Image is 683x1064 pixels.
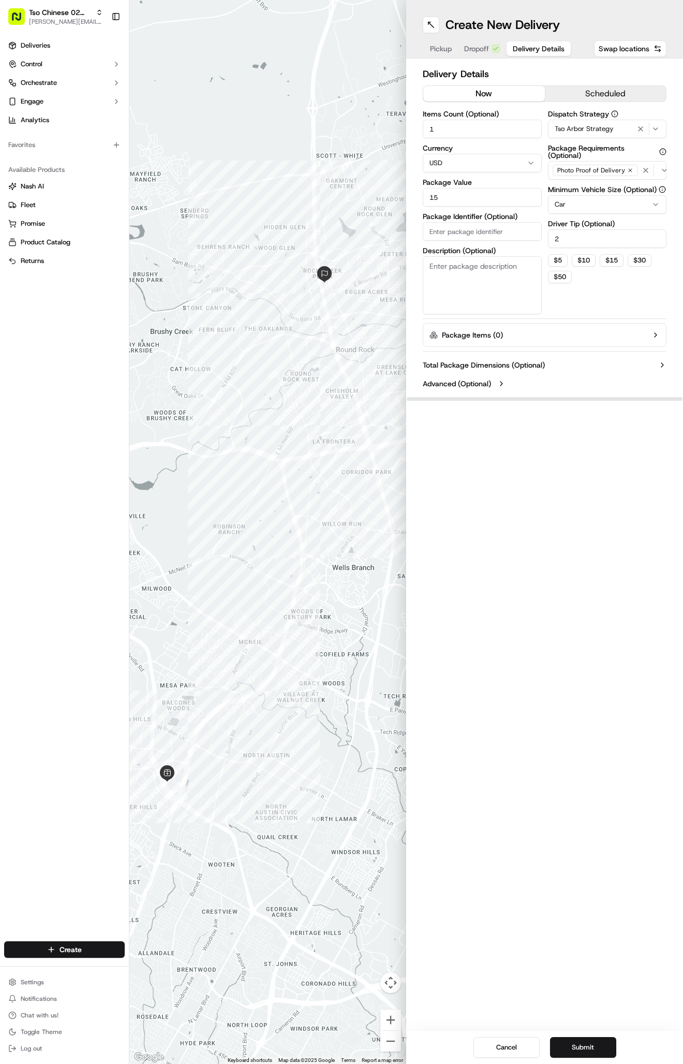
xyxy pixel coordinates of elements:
button: Photo Proof of Delivery [548,161,667,180]
button: scheduled [545,86,666,101]
label: Advanced (Optional) [423,378,491,389]
button: Total Package Dimensions (Optional) [423,360,666,370]
button: Tso Chinese 02 Arbor[PERSON_NAME][EMAIL_ADDRESS][DOMAIN_NAME] [4,4,107,29]
button: Tso Chinese 02 Arbor [29,7,92,18]
label: Dispatch Strategy [548,110,667,118]
button: Cancel [473,1037,540,1058]
a: Terms (opens in new tab) [341,1057,355,1063]
button: Tso Arbor Strategy [548,120,667,138]
button: Package Requirements (Optional) [659,148,666,155]
a: Fleet [8,200,121,210]
span: Nash AI [21,182,44,191]
span: API Documentation [98,231,166,242]
button: Zoom out [380,1031,401,1052]
span: Deliveries [21,41,50,50]
span: Chat with us! [21,1011,58,1019]
button: Product Catalog [4,234,125,251]
img: Antonia (Store Manager) [10,179,27,195]
a: Analytics [4,112,125,128]
span: Create [60,944,82,955]
button: Promise [4,215,125,232]
img: Charles Folsom [10,151,27,167]
button: Swap locations [594,40,666,57]
a: Promise [8,219,121,228]
label: Currency [423,144,542,152]
span: Orchestrate [21,78,57,88]
input: Enter number of items [423,120,542,138]
input: Enter driver tip amount [548,229,667,248]
button: Package Items (0) [423,323,666,347]
button: $10 [572,254,596,267]
label: Minimum Vehicle Size (Optional) [548,186,667,193]
img: Google [132,1051,166,1064]
button: Chat with us! [4,1008,125,1023]
span: Tso Arbor Strategy [555,124,614,134]
label: Package Requirements (Optional) [548,144,667,159]
div: We're available if you need us! [47,109,142,118]
div: 💻 [87,232,96,241]
span: • [86,161,90,169]
a: Product Catalog [8,238,121,247]
button: $5 [548,254,568,267]
a: Returns [8,256,121,266]
h2: Delivery Details [423,67,666,81]
button: Nash AI [4,178,125,195]
span: Delivery Details [513,43,565,54]
span: Notifications [21,995,57,1003]
span: Settings [21,978,44,986]
button: Orchestrate [4,75,125,91]
button: [PERSON_NAME][EMAIL_ADDRESS][DOMAIN_NAME] [29,18,103,26]
img: 8571987876998_91fb9ceb93ad5c398215_72.jpg [22,99,40,118]
div: Available Products [4,162,125,178]
label: Driver Tip (Optional) [548,220,667,227]
button: Map camera controls [380,972,401,993]
span: Dropoff [464,43,489,54]
span: Product Catalog [21,238,70,247]
label: Package Value [423,179,542,186]
button: Keyboard shortcuts [228,1057,272,1064]
a: Report a map error [362,1057,403,1063]
a: Nash AI [8,182,121,191]
div: 📗 [10,232,19,241]
span: Swap locations [599,43,649,54]
button: See all [160,133,188,145]
a: Powered byPylon [73,256,125,265]
span: Photo Proof of Delivery [557,166,625,174]
button: $15 [600,254,623,267]
button: $50 [548,271,572,283]
button: Engage [4,93,125,110]
div: Favorites [4,137,125,153]
span: Control [21,60,42,69]
span: Log out [21,1044,42,1053]
a: 📗Knowledge Base [6,227,83,246]
input: Got a question? Start typing here... [27,67,186,78]
button: Minimum Vehicle Size (Optional) [659,186,666,193]
img: 1736555255976-a54dd68f-1ca7-489b-9aae-adbdc363a1c4 [21,161,29,169]
span: Analytics [21,115,49,125]
img: 1736555255976-a54dd68f-1ca7-489b-9aae-adbdc363a1c4 [10,99,29,118]
span: Pickup [430,43,452,54]
span: • [138,188,142,197]
button: Settings [4,975,125,989]
a: 💻API Documentation [83,227,170,246]
label: Items Count (Optional) [423,110,542,118]
span: Engage [21,97,43,106]
button: now [423,86,545,101]
button: Returns [4,253,125,269]
label: Description (Optional) [423,247,542,254]
img: Nash [10,10,31,31]
button: Dispatch Strategy [611,110,618,118]
button: Log out [4,1041,125,1056]
button: Zoom in [380,1010,401,1030]
span: Returns [21,256,44,266]
input: Enter package identifier [423,222,542,241]
button: Advanced (Optional) [423,378,666,389]
button: Fleet [4,197,125,213]
a: Deliveries [4,37,125,54]
span: [DATE] [92,161,113,169]
button: Control [4,56,125,72]
label: Total Package Dimensions (Optional) [423,360,545,370]
label: Package Identifier (Optional) [423,213,542,220]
